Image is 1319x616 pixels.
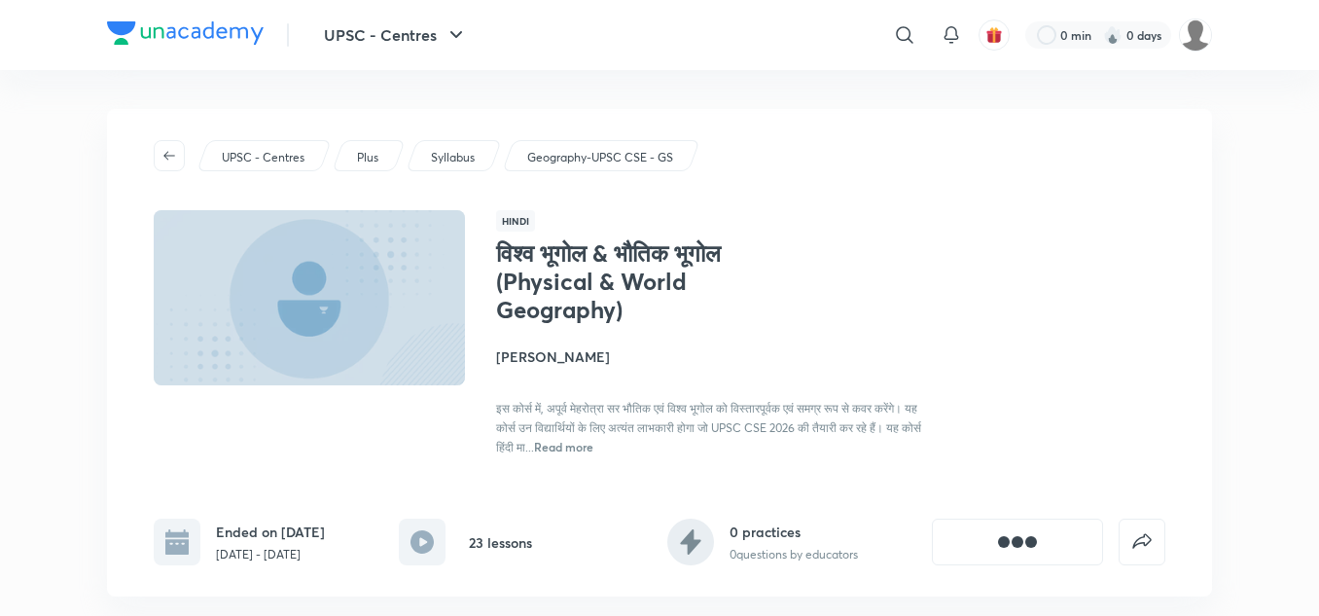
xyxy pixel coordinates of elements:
[985,26,1003,44] img: avatar
[730,546,858,563] p: 0 questions by educators
[496,239,814,323] h1: विश्व भूगोल & भौतिक भूगोल (Physical & World Geography)
[534,439,593,454] span: Read more
[1119,519,1165,565] button: false
[354,149,382,166] a: Plus
[312,16,480,54] button: UPSC - Centres
[730,522,858,542] h6: 0 practices
[431,149,475,166] p: Syllabus
[979,19,1010,51] button: avatar
[107,21,264,45] img: Company Logo
[496,401,921,454] span: इस कोर्स में, अपूर्व मेहरोत्रा सर भौतिक एवं विश्व भूगोल को विस्तारपूर्वक एवं समग्र रूप से कवर करे...
[1179,18,1212,52] img: amit tripathi
[496,346,932,367] h4: [PERSON_NAME]
[469,532,532,553] h6: 23 lessons
[107,21,264,50] a: Company Logo
[219,149,308,166] a: UPSC - Centres
[527,149,673,166] p: Geography-UPSC CSE - GS
[216,522,325,542] h6: Ended on [DATE]
[428,149,479,166] a: Syllabus
[216,546,325,563] p: [DATE] - [DATE]
[151,208,468,387] img: Thumbnail
[524,149,677,166] a: Geography-UPSC CSE - GS
[932,519,1103,565] button: [object Object]
[357,149,378,166] p: Plus
[1103,25,1123,45] img: streak
[496,210,535,232] span: Hindi
[222,149,304,166] p: UPSC - Centres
